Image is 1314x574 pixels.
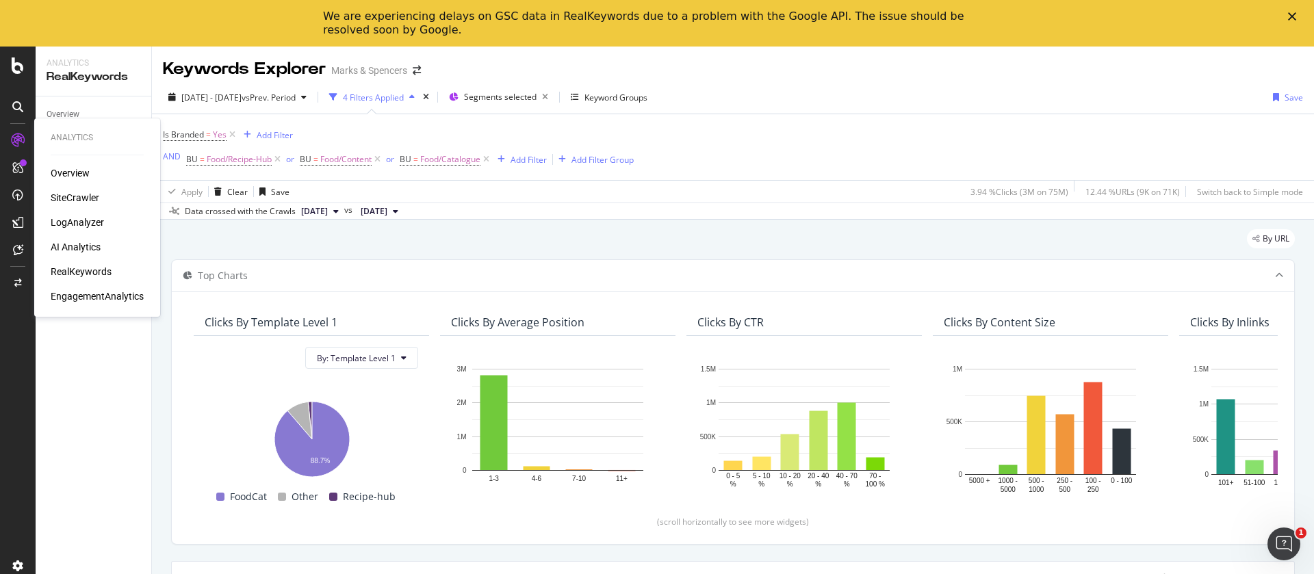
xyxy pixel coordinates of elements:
[944,362,1157,495] svg: A chart.
[730,481,736,488] text: %
[163,86,312,108] button: [DATE] - [DATE]vsPrev. Period
[1087,486,1099,493] text: 250
[296,203,344,220] button: [DATE]
[1288,12,1302,21] div: Close
[420,150,480,169] span: Food/Catalogue
[944,315,1055,329] div: Clicks By Content Size
[836,472,858,480] text: 40 - 70
[489,475,499,482] text: 1-3
[206,129,211,140] span: =
[205,315,337,329] div: Clicks By Template Level 1
[51,216,104,229] a: LogAnalyzer
[209,181,248,203] button: Clear
[200,153,205,165] span: =
[313,153,318,165] span: =
[51,265,112,278] a: RealKeywords
[457,400,467,407] text: 2M
[780,472,801,480] text: 10 - 20
[712,467,716,474] text: 0
[451,362,665,489] div: A chart.
[571,154,634,166] div: Add Filter Group
[1190,315,1270,329] div: Clicks By Inlinks
[443,86,554,108] button: Segments selected
[1218,479,1234,486] text: 101+
[584,92,647,103] div: Keyword Groups
[242,92,296,103] span: vs Prev. Period
[163,151,181,162] div: AND
[324,86,420,108] button: 4 Filters Applied
[320,150,372,169] span: Food/Content
[815,481,821,488] text: %
[343,92,404,103] div: 4 Filters Applied
[207,150,272,169] span: Food/Recipe-Hub
[869,472,881,480] text: 70 -
[758,481,764,488] text: %
[726,472,740,480] text: 0 - 5
[386,153,394,165] div: or
[1197,186,1303,198] div: Switch back to Simple mode
[511,154,547,166] div: Add Filter
[286,153,294,165] div: or
[1194,365,1209,373] text: 1.5M
[451,315,584,329] div: Clicks By Average Position
[181,92,242,103] span: [DATE] - [DATE]
[1267,86,1303,108] button: Save
[457,433,467,441] text: 1M
[51,166,90,180] a: Overview
[464,91,537,103] span: Segments selected
[300,153,311,165] span: BU
[343,488,396,505] span: Recipe-hub
[1029,477,1044,484] text: 500 -
[1296,527,1306,538] span: 1
[51,289,144,303] div: EngagementAnalytics
[1085,477,1101,484] text: 100 -
[305,347,418,369] button: By: Template Level 1
[257,129,293,141] div: Add Filter
[163,129,204,140] span: Is Branded
[205,395,418,478] div: A chart.
[844,481,850,488] text: %
[51,191,99,205] a: SiteCrawler
[946,418,963,426] text: 500K
[970,186,1068,198] div: 3.94 % Clicks ( 3M on 75M )
[317,352,396,364] span: By: Template Level 1
[565,86,653,108] button: Keyword Groups
[1085,186,1180,198] div: 12.44 % URLs ( 9K on 71K )
[706,400,716,407] text: 1M
[413,66,421,75] div: arrow-right-arrow-left
[697,315,764,329] div: Clicks By CTR
[355,203,404,220] button: [DATE]
[1247,229,1295,248] div: legacy label
[47,69,140,85] div: RealKeywords
[301,205,328,218] span: 2025 Oct. 4th
[753,472,771,480] text: 5 - 10
[457,365,467,373] text: 3M
[361,205,387,218] span: 2025 Mar. 8th
[230,488,267,505] span: FoodCat
[47,57,140,69] div: Analytics
[697,362,911,489] div: A chart.
[238,127,293,143] button: Add Filter
[953,365,962,373] text: 1M
[185,205,296,218] div: Data crossed with the Crawls
[163,57,326,81] div: Keywords Explorer
[1285,92,1303,103] div: Save
[1057,477,1072,484] text: 250 -
[292,488,318,505] span: Other
[311,458,330,465] text: 88.7%
[463,467,467,474] text: 0
[1111,477,1133,484] text: 0 - 100
[227,186,248,198] div: Clear
[969,477,990,484] text: 5000 +
[1059,486,1070,493] text: 500
[163,181,203,203] button: Apply
[1029,486,1044,493] text: 1000
[344,204,355,216] span: vs
[420,90,432,104] div: times
[51,240,101,254] a: AI Analytics
[958,471,962,478] text: 0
